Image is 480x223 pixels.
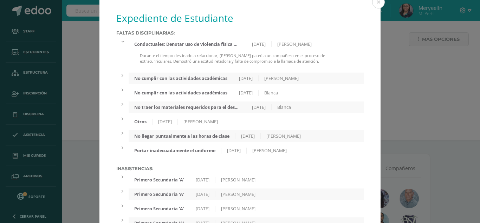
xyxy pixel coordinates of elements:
[116,11,364,25] h1: Expediente de Estudiante
[261,133,306,139] div: [PERSON_NAME]
[233,75,259,81] div: [DATE]
[129,90,233,96] div: No cumplir con las actividades académicas
[215,177,261,183] div: [PERSON_NAME]
[215,191,261,197] div: [PERSON_NAME]
[247,148,292,154] div: [PERSON_NAME]
[129,41,246,47] div: Conductuales: Denotar uso de violencia física o verbal contra otro estudiante.
[190,206,215,212] div: [DATE]
[129,191,190,197] div: Primero Secundaria 'A'
[233,90,259,96] div: [DATE]
[129,53,364,70] div: Durante el tiempo destinado a refaccionar, [PERSON_NAME] pateó a un compañero en el proceso de ex...
[246,104,272,110] div: [DATE]
[153,119,178,125] div: [DATE]
[129,148,221,154] div: Portar inadecuadamente el uniforme
[129,177,190,183] div: Primero Secundaria 'A'
[129,119,153,125] div: Otros
[129,104,246,110] div: No traer los materiales requeridos para el desarrollo de las clases
[215,206,261,212] div: [PERSON_NAME]
[190,177,215,183] div: [DATE]
[190,191,215,197] div: [DATE]
[129,75,233,81] div: No cumplir con las actividades académicas
[246,41,272,47] div: [DATE]
[221,148,247,154] div: [DATE]
[235,133,261,139] div: [DATE]
[129,206,190,212] div: Primero Secundaria 'A'
[116,30,364,36] label: Faltas Disciplinarias:
[272,104,297,110] div: Blanca
[178,119,223,125] div: [PERSON_NAME]
[259,75,304,81] div: [PERSON_NAME]
[272,41,317,47] div: [PERSON_NAME]
[129,133,235,139] div: No llegar puntualmente a las horas de clase
[116,166,364,171] label: Inasistencias:
[259,90,284,96] div: Blanca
